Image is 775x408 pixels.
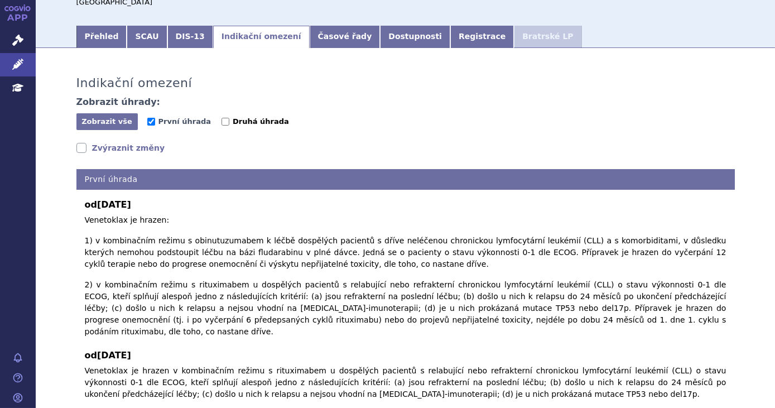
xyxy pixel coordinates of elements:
[380,26,450,48] a: Dostupnosti
[127,26,167,48] a: SCAU
[76,26,127,48] a: Přehled
[158,117,211,126] span: První úhrada
[85,214,726,338] p: Venetoklax je hrazen: 1) v kombinačním režimu s obinutuzumabem k léčbě dospělých pacientů s dříve...
[233,117,289,126] span: Druhá úhrada
[85,349,726,362] b: od
[97,199,131,210] span: [DATE]
[81,117,132,126] span: Zobrazit vše
[310,26,381,48] a: Časové řady
[147,118,155,126] input: První úhrada
[167,26,213,48] a: DIS-13
[85,198,726,212] b: od
[76,97,161,108] h4: Zobrazit úhrady:
[97,350,131,361] span: [DATE]
[222,118,229,126] input: Druhá úhrada
[213,26,310,48] a: Indikační omezení
[76,113,138,130] button: Zobrazit vše
[76,76,192,90] h3: Indikační omezení
[76,142,165,153] a: Zvýraznit změny
[450,26,514,48] a: Registrace
[76,169,735,190] h4: První úhrada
